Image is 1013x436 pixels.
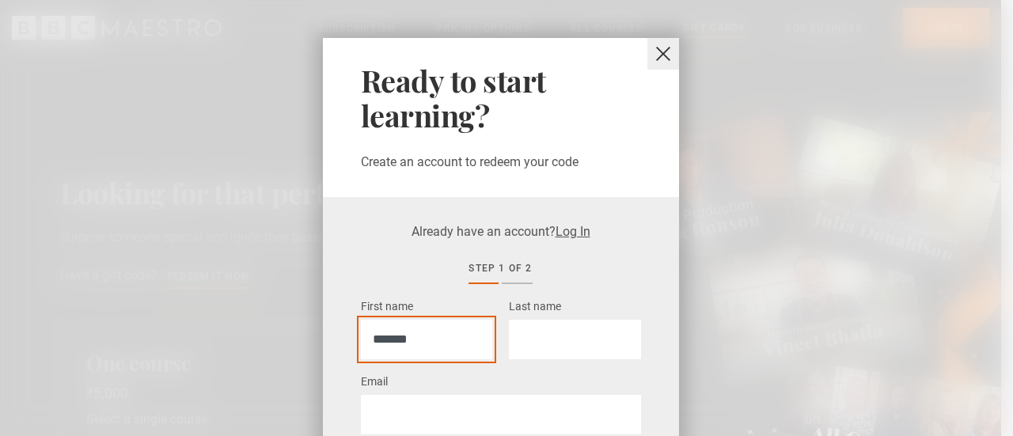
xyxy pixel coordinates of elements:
p: Create an account to redeem your code [361,153,641,172]
h2: Ready to start learning? [361,63,641,134]
label: First name [361,298,413,317]
div: Step 1 of 2 [469,260,532,276]
label: Email [361,373,388,392]
label: Last name [509,298,561,317]
button: close [647,38,679,70]
a: Log In [556,224,590,239]
p: Already have an account? [361,222,641,241]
